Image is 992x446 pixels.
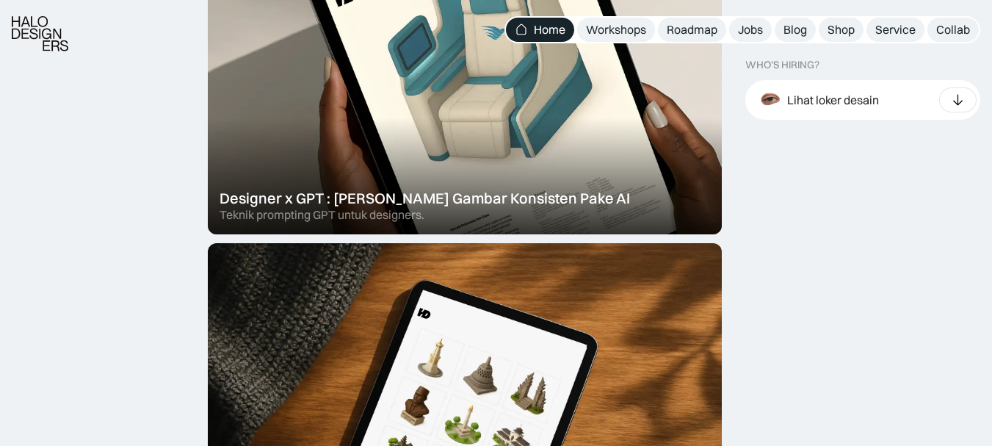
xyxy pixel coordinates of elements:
div: WHO’S HIRING? [745,59,819,71]
a: Service [866,18,924,42]
div: Service [875,22,916,37]
div: Jobs [738,22,763,37]
a: Home [506,18,574,42]
div: Shop [828,22,855,37]
a: Collab [927,18,979,42]
a: Roadmap [658,18,726,42]
div: Blog [783,22,807,37]
a: Shop [819,18,864,42]
div: Lihat loker desain [787,92,879,107]
div: Home [534,22,565,37]
a: Jobs [729,18,772,42]
a: Workshops [577,18,655,42]
a: Blog [775,18,816,42]
div: Roadmap [667,22,717,37]
div: Workshops [586,22,646,37]
div: Collab [936,22,970,37]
